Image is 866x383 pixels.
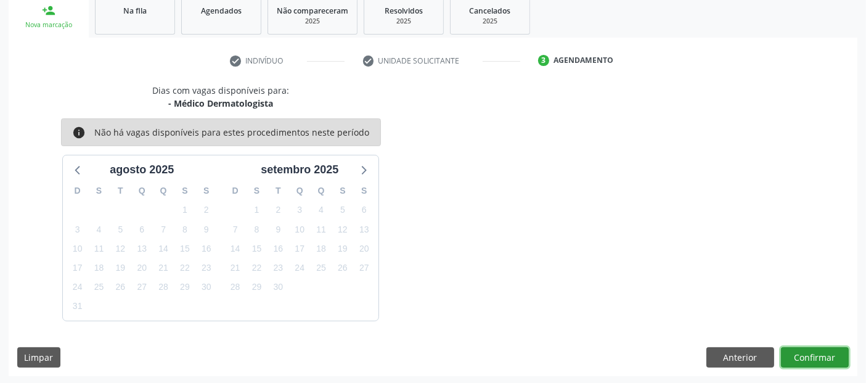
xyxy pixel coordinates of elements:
div: Q [153,181,174,200]
span: Agendados [201,6,242,16]
span: sábado, 23 de agosto de 2025 [198,260,215,277]
span: domingo, 17 de agosto de 2025 [69,260,86,277]
div: S [246,181,268,200]
span: segunda-feira, 1 de setembro de 2025 [248,202,266,219]
span: Não compareceram [277,6,348,16]
span: sexta-feira, 22 de agosto de 2025 [176,260,194,277]
div: T [110,181,131,200]
span: segunda-feira, 4 de agosto de 2025 [91,221,108,238]
span: sexta-feira, 1 de agosto de 2025 [176,202,194,219]
span: quinta-feira, 21 de agosto de 2025 [155,260,172,277]
div: S [195,181,217,200]
span: domingo, 24 de agosto de 2025 [69,279,86,296]
div: Q [289,181,311,200]
i: info [72,126,86,139]
span: terça-feira, 30 de setembro de 2025 [269,279,287,296]
span: segunda-feira, 8 de setembro de 2025 [248,221,266,238]
span: domingo, 28 de setembro de 2025 [227,279,244,296]
span: segunda-feira, 18 de agosto de 2025 [91,260,108,277]
div: person_add [42,4,55,17]
span: domingo, 7 de setembro de 2025 [227,221,244,238]
div: D [67,181,88,200]
div: Agendamento [554,55,613,66]
div: Dias com vagas disponíveis para: [152,84,289,110]
div: T [268,181,289,200]
span: terça-feira, 19 de agosto de 2025 [112,260,129,277]
span: terça-feira, 9 de setembro de 2025 [269,221,287,238]
div: setembro 2025 [256,162,343,178]
span: sábado, 13 de setembro de 2025 [356,221,373,238]
span: quarta-feira, 27 de agosto de 2025 [133,279,150,296]
span: segunda-feira, 11 de agosto de 2025 [91,240,108,257]
div: Q [131,181,153,200]
span: sábado, 16 de agosto de 2025 [198,240,215,257]
div: 2025 [459,17,521,26]
span: quinta-feira, 25 de setembro de 2025 [312,260,330,277]
div: S [353,181,375,200]
span: sexta-feira, 15 de agosto de 2025 [176,240,194,257]
span: sábado, 2 de agosto de 2025 [198,202,215,219]
span: sábado, 6 de setembro de 2025 [356,202,373,219]
span: segunda-feira, 29 de setembro de 2025 [248,279,266,296]
span: quinta-feira, 7 de agosto de 2025 [155,221,172,238]
span: domingo, 21 de setembro de 2025 [227,260,244,277]
span: segunda-feira, 22 de setembro de 2025 [248,260,266,277]
span: sábado, 20 de setembro de 2025 [356,240,373,257]
span: Cancelados [470,6,511,16]
span: sexta-feira, 12 de setembro de 2025 [334,221,351,238]
span: sexta-feira, 5 de setembro de 2025 [334,202,351,219]
span: sexta-feira, 19 de setembro de 2025 [334,240,351,257]
span: sexta-feira, 26 de setembro de 2025 [334,260,351,277]
span: terça-feira, 16 de setembro de 2025 [269,240,287,257]
span: quinta-feira, 11 de setembro de 2025 [312,221,330,238]
div: 3 [538,55,549,66]
span: domingo, 10 de agosto de 2025 [69,240,86,257]
button: Anterior [706,347,774,368]
div: D [224,181,246,200]
div: 2025 [277,17,348,26]
span: quarta-feira, 20 de agosto de 2025 [133,260,150,277]
div: agosto 2025 [105,162,179,178]
span: terça-feira, 23 de setembro de 2025 [269,260,287,277]
div: S [174,181,196,200]
span: sábado, 27 de setembro de 2025 [356,260,373,277]
span: quinta-feira, 28 de agosto de 2025 [155,279,172,296]
span: domingo, 14 de setembro de 2025 [227,240,244,257]
div: Nova marcação [17,20,80,30]
span: sexta-feira, 29 de agosto de 2025 [176,279,194,296]
span: quarta-feira, 10 de setembro de 2025 [291,221,308,238]
span: quarta-feira, 3 de setembro de 2025 [291,202,308,219]
span: segunda-feira, 15 de setembro de 2025 [248,240,266,257]
div: 2025 [373,17,435,26]
button: Confirmar [781,347,849,368]
span: domingo, 3 de agosto de 2025 [69,221,86,238]
span: domingo, 31 de agosto de 2025 [69,298,86,315]
span: terça-feira, 5 de agosto de 2025 [112,221,129,238]
span: sábado, 30 de agosto de 2025 [198,279,215,296]
div: S [88,181,110,200]
span: terça-feira, 12 de agosto de 2025 [112,240,129,257]
span: quinta-feira, 14 de agosto de 2025 [155,240,172,257]
div: Não há vagas disponíveis para estes procedimentos neste período [94,126,369,139]
span: quarta-feira, 13 de agosto de 2025 [133,240,150,257]
span: segunda-feira, 25 de agosto de 2025 [91,279,108,296]
span: terça-feira, 26 de agosto de 2025 [112,279,129,296]
div: Q [311,181,332,200]
span: quarta-feira, 24 de setembro de 2025 [291,260,308,277]
div: S [332,181,354,200]
span: quarta-feira, 17 de setembro de 2025 [291,240,308,257]
span: quinta-feira, 4 de setembro de 2025 [312,202,330,219]
span: sábado, 9 de agosto de 2025 [198,221,215,238]
span: terça-feira, 2 de setembro de 2025 [269,202,287,219]
span: quinta-feira, 18 de setembro de 2025 [312,240,330,257]
span: sexta-feira, 8 de agosto de 2025 [176,221,194,238]
span: quarta-feira, 6 de agosto de 2025 [133,221,150,238]
span: Resolvidos [385,6,423,16]
div: - Médico Dermatologista [152,97,289,110]
span: Na fila [123,6,147,16]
